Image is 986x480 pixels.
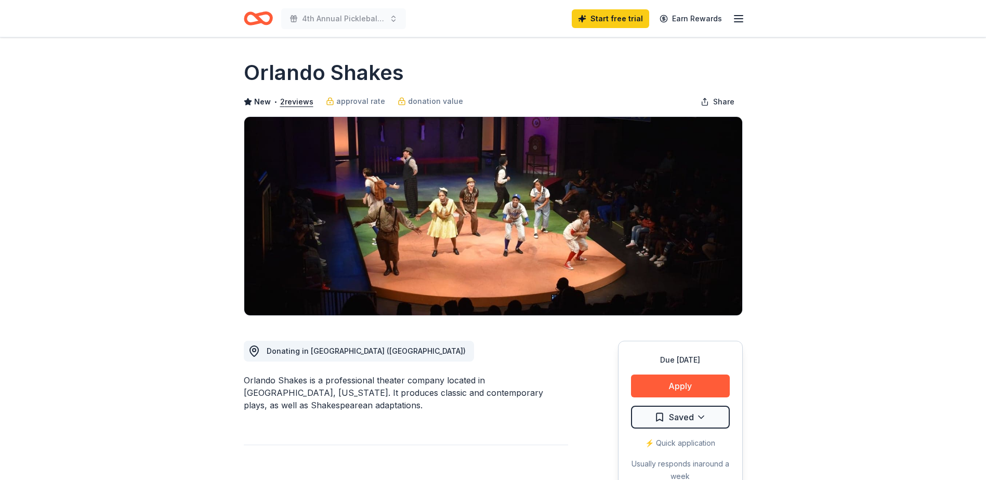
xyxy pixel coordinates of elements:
[631,406,730,429] button: Saved
[244,58,404,87] h1: Orlando Shakes
[267,346,466,355] span: Donating in [GEOGRAPHIC_DATA] ([GEOGRAPHIC_DATA])
[631,375,730,397] button: Apply
[408,95,463,108] span: donation value
[244,117,742,315] img: Image for Orlando Shakes
[653,9,728,28] a: Earn Rewards
[244,6,273,31] a: Home
[244,374,568,411] div: Orlando Shakes is a professional theater company located in [GEOGRAPHIC_DATA], [US_STATE]. It pro...
[631,437,730,449] div: ⚡️ Quick application
[254,96,271,108] span: New
[336,95,385,108] span: approval rate
[713,96,734,108] span: Share
[631,354,730,366] div: Due [DATE]
[398,95,463,108] a: donation value
[302,12,385,25] span: 4th Annual Pickleball Tournament, Online Auction & Raffle with all proceeds to Orlando Health CMN
[692,91,743,112] button: Share
[572,9,649,28] a: Start free trial
[669,410,694,424] span: Saved
[281,8,406,29] button: 4th Annual Pickleball Tournament, Online Auction & Raffle with all proceeds to Orlando Health CMN
[273,98,277,106] span: •
[280,96,313,108] button: 2reviews
[326,95,385,108] a: approval rate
